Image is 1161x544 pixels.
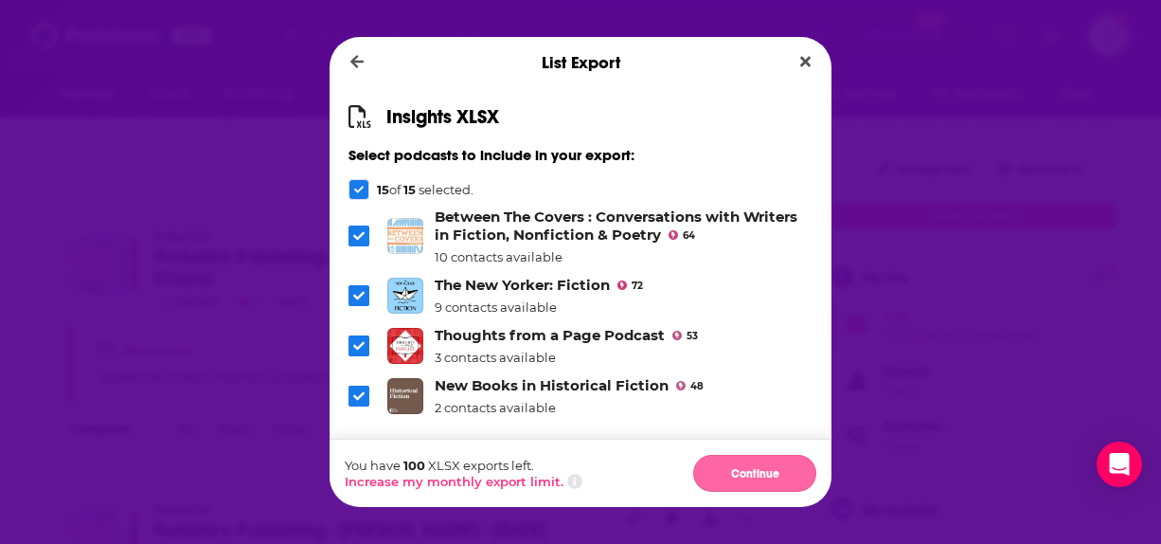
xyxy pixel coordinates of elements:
h1: Insights XLSX [386,105,499,129]
a: New Books in Historical Fiction [435,376,669,394]
span: 64 [683,232,695,240]
div: List Export [330,37,831,88]
div: 2 contacts available [435,400,704,415]
span: 15 [377,182,389,197]
div: 9 contacts available [435,299,643,315]
span: 72 [632,282,643,290]
span: 15 [403,182,416,197]
div: Open Intercom Messenger [1097,442,1142,487]
a: Between The Covers : Conversations with Writers in Fiction, Nonfiction & Poetry [435,208,797,244]
a: 72 [617,281,643,290]
img: Thoughts from a Page Podcast [387,328,423,364]
p: You have XLSX exports left. [345,458,582,473]
button: Increase my monthly export limit. [345,474,563,489]
a: 48 [676,381,704,390]
img: New Books in Historical Fiction [387,378,423,414]
a: 64 [669,230,695,240]
div: 3 contacts available [435,350,698,365]
span: 48 [690,383,704,390]
a: Thoughts from a Page Podcast [435,326,665,344]
span: 53 [687,333,698,340]
button: Close [793,50,818,74]
a: The New Yorker: Fiction [435,276,610,294]
img: The New Yorker: Fiction [387,278,423,314]
h3: Select podcasts to include in your export: [348,146,813,164]
div: 10 contacts available [435,249,813,264]
p: of selected. [377,182,473,197]
img: Between The Covers : Conversations with Writers in Fiction, Nonfiction & Poetry [387,218,423,254]
button: Continue [693,455,816,492]
a: 53 [672,331,698,340]
span: 100 [403,458,425,473]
